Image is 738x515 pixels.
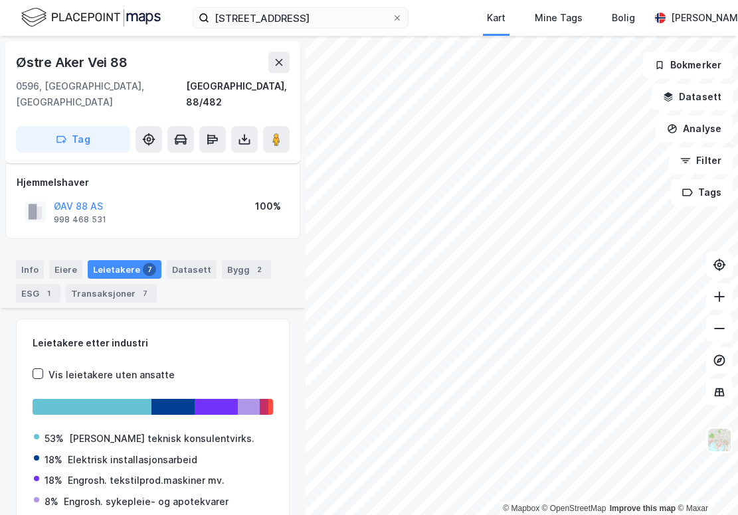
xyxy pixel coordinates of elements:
[671,179,733,206] button: Tags
[16,284,60,303] div: ESG
[643,52,733,78] button: Bokmerker
[33,335,273,351] div: Leietakere etter industri
[16,260,44,279] div: Info
[535,10,583,26] div: Mine Tags
[252,263,266,276] div: 2
[68,452,197,468] div: Elektrisk installasjonsarbeid
[21,6,161,29] img: logo.f888ab2527a4732fd821a326f86c7f29.svg
[68,473,225,488] div: Engrosh. tekstilprod.maskiner mv.
[143,263,156,276] div: 7
[255,198,281,214] div: 100%
[656,115,733,142] button: Analyse
[88,260,161,279] div: Leietakere
[69,431,254,447] div: [PERSON_NAME] teknisk konsulentvirks.
[66,284,157,303] div: Transaksjoner
[45,452,62,468] div: 18%
[45,473,62,488] div: 18%
[45,494,58,510] div: 8%
[610,504,676,513] a: Improve this map
[16,78,186,110] div: 0596, [GEOGRAPHIC_DATA], [GEOGRAPHIC_DATA]
[17,175,289,190] div: Hjemmelshaver
[16,52,130,73] div: Østre Aker Vei 88
[487,10,506,26] div: Kart
[138,287,151,300] div: 7
[652,84,733,110] button: Datasett
[54,214,106,225] div: 998 468 531
[167,260,217,279] div: Datasett
[612,10,635,26] div: Bolig
[503,504,539,513] a: Mapbox
[222,260,271,279] div: Bygg
[16,126,130,153] button: Tag
[707,427,732,453] img: Z
[209,8,392,28] input: Søk på adresse, matrikkel, gårdeiere, leietakere eller personer
[672,451,738,515] iframe: Chat Widget
[42,287,55,300] div: 1
[64,494,229,510] div: Engrosh. sykepleie- og apotekvarer
[186,78,290,110] div: [GEOGRAPHIC_DATA], 88/482
[45,431,64,447] div: 53%
[542,504,606,513] a: OpenStreetMap
[48,367,175,383] div: Vis leietakere uten ansatte
[49,260,82,279] div: Eiere
[669,147,733,174] button: Filter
